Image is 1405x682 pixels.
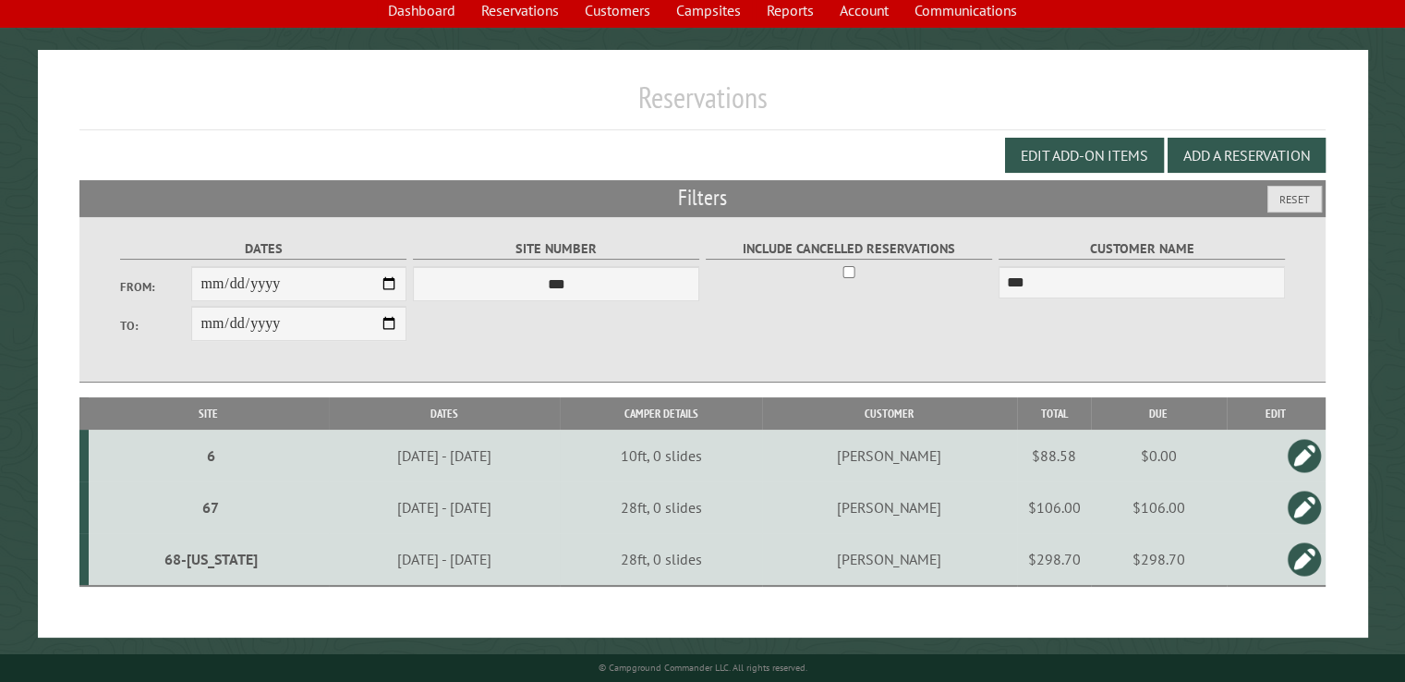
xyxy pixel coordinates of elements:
[332,498,557,517] div: [DATE] - [DATE]
[120,278,192,296] label: From:
[1091,533,1227,586] td: $298.70
[79,180,1326,215] h2: Filters
[560,430,761,481] td: 10ft, 0 slides
[413,238,700,260] label: Site Number
[332,446,557,465] div: [DATE] - [DATE]
[332,550,557,568] div: [DATE] - [DATE]
[706,238,993,260] label: Include Cancelled Reservations
[762,397,1017,430] th: Customer
[96,446,325,465] div: 6
[329,397,561,430] th: Dates
[89,397,329,430] th: Site
[96,498,325,517] div: 67
[1227,397,1326,430] th: Edit
[999,238,1286,260] label: Customer Name
[762,430,1017,481] td: [PERSON_NAME]
[120,238,407,260] label: Dates
[79,79,1326,130] h1: Reservations
[762,533,1017,586] td: [PERSON_NAME]
[1017,430,1091,481] td: $88.58
[560,533,761,586] td: 28ft, 0 slides
[1168,138,1326,173] button: Add a Reservation
[1005,138,1164,173] button: Edit Add-on Items
[96,550,325,568] div: 68-[US_STATE]
[1091,397,1227,430] th: Due
[599,662,807,674] small: © Campground Commander LLC. All rights reserved.
[762,481,1017,533] td: [PERSON_NAME]
[120,317,192,335] label: To:
[1017,481,1091,533] td: $106.00
[560,397,761,430] th: Camper Details
[1017,397,1091,430] th: Total
[560,481,761,533] td: 28ft, 0 slides
[1017,533,1091,586] td: $298.70
[1091,430,1227,481] td: $0.00
[1091,481,1227,533] td: $106.00
[1267,186,1322,213] button: Reset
